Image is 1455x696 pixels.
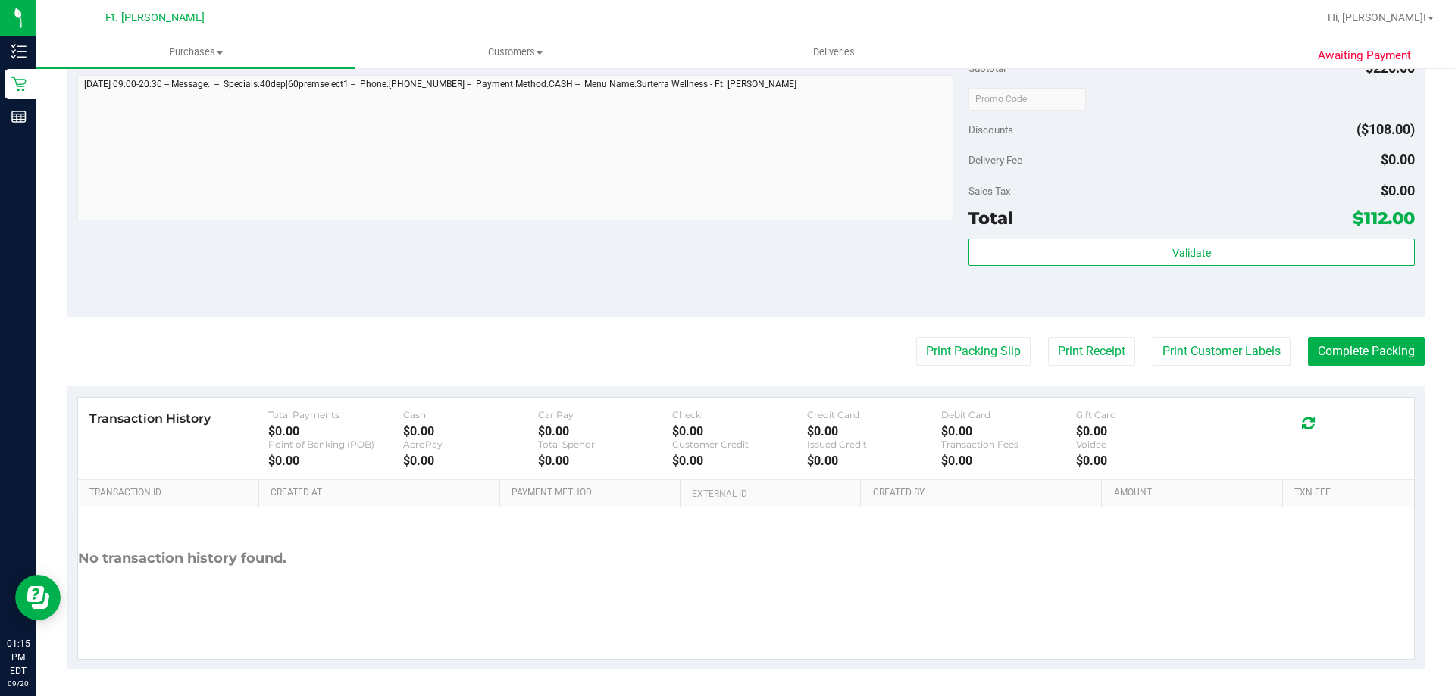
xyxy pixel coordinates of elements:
span: $0.00 [1381,183,1415,198]
div: Point of Banking (POB) [268,439,403,450]
inline-svg: Retail [11,76,27,92]
div: Issued Credit [807,439,942,450]
button: Print Customer Labels [1153,337,1291,366]
div: $0.00 [403,454,538,468]
a: Created By [873,487,1096,499]
span: Hi, [PERSON_NAME]! [1328,11,1426,23]
span: Deliveries [793,45,875,59]
span: Total [968,208,1013,229]
span: $112.00 [1353,208,1415,229]
div: No transaction history found. [78,507,286,610]
button: Print Packing Slip [916,337,1031,366]
div: $0.00 [538,454,673,468]
a: Created At [271,487,493,499]
div: Gift Card [1076,409,1211,420]
div: Customer Credit [672,439,807,450]
div: $0.00 [268,424,403,439]
span: Discounts [968,116,1013,143]
div: $0.00 [1076,454,1211,468]
a: Amount [1114,487,1277,499]
div: Check [672,409,807,420]
div: Credit Card [807,409,942,420]
a: Purchases [36,36,355,68]
span: Purchases [36,45,355,59]
span: Awaiting Payment [1318,47,1411,64]
p: 01:15 PM EDT [7,637,30,678]
a: Payment Method [512,487,674,499]
div: Total Payments [268,409,403,420]
div: $0.00 [941,454,1076,468]
span: Delivery Fee [968,154,1022,166]
div: $0.00 [268,454,403,468]
div: $0.00 [807,454,942,468]
div: $0.00 [807,424,942,439]
span: Ft. [PERSON_NAME] [105,11,205,24]
input: Promo Code [968,88,1086,111]
div: Voided [1076,439,1211,450]
iframe: Resource center [15,575,61,620]
div: $0.00 [941,424,1076,439]
a: Txn Fee [1294,487,1397,499]
div: $0.00 [672,424,807,439]
div: $0.00 [672,454,807,468]
div: Cash [403,409,538,420]
a: Transaction ID [89,487,253,499]
div: $0.00 [1076,424,1211,439]
div: Transaction Fees [941,439,1076,450]
div: $0.00 [403,424,538,439]
span: ($108.00) [1356,121,1415,137]
span: Validate [1172,247,1211,259]
button: Complete Packing [1308,337,1425,366]
div: $0.00 [538,424,673,439]
div: Debit Card [941,409,1076,420]
div: Total Spendr [538,439,673,450]
a: Customers [355,36,674,68]
span: Customers [356,45,674,59]
button: Print Receipt [1048,337,1135,366]
span: $0.00 [1381,151,1415,167]
p: 09/20 [7,678,30,689]
th: External ID [680,480,860,507]
div: AeroPay [403,439,538,450]
inline-svg: Reports [11,109,27,124]
a: Deliveries [674,36,993,68]
inline-svg: Inventory [11,44,27,59]
button: Validate [968,239,1414,266]
span: Sales Tax [968,185,1011,197]
span: Subtotal [968,62,1006,74]
div: CanPay [538,409,673,420]
span: $220.00 [1366,60,1415,76]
